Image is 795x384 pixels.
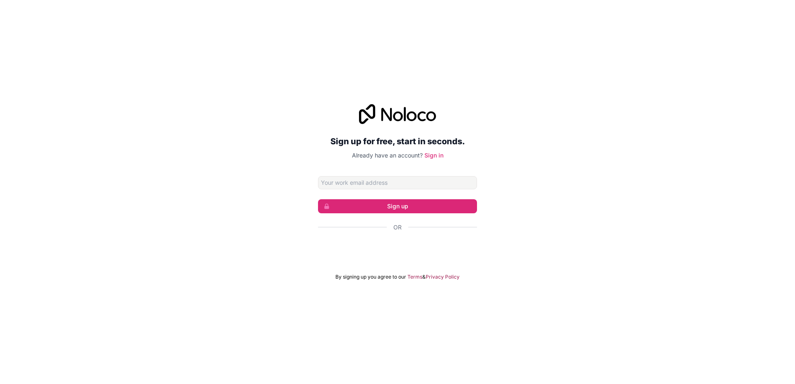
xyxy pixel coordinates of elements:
[407,274,422,280] a: Terms
[318,176,477,189] input: Email address
[335,274,406,280] span: By signing up you agree to our
[422,274,426,280] span: &
[393,223,402,231] span: Or
[426,274,460,280] a: Privacy Policy
[314,241,481,259] iframe: Schaltfläche „Über Google anmelden“
[318,199,477,213] button: Sign up
[424,152,443,159] a: Sign in
[318,134,477,149] h2: Sign up for free, start in seconds.
[352,152,423,159] span: Already have an account?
